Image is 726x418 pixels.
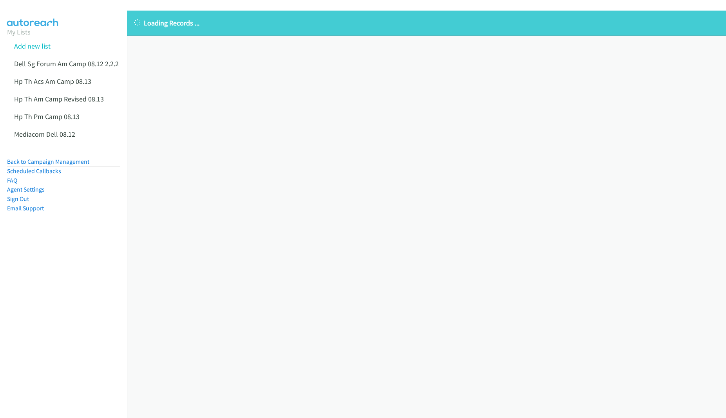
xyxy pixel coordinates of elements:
a: My Lists [7,27,31,36]
a: Dell Sg Forum Am Camp 08.12 2.2.2 [14,59,119,68]
p: Loading Records ... [134,18,719,28]
a: Email Support [7,204,44,212]
a: Hp Th Am Camp Revised 08.13 [14,94,104,103]
a: Add new list [14,42,51,51]
a: Agent Settings [7,186,45,193]
a: Sign Out [7,195,29,203]
a: FAQ [7,177,17,184]
a: Hp Th Acs Am Camp 08.13 [14,77,91,86]
a: Mediacom Dell 08.12 [14,130,75,139]
a: Hp Th Pm Camp 08.13 [14,112,80,121]
a: Scheduled Callbacks [7,167,61,175]
a: Back to Campaign Management [7,158,89,165]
